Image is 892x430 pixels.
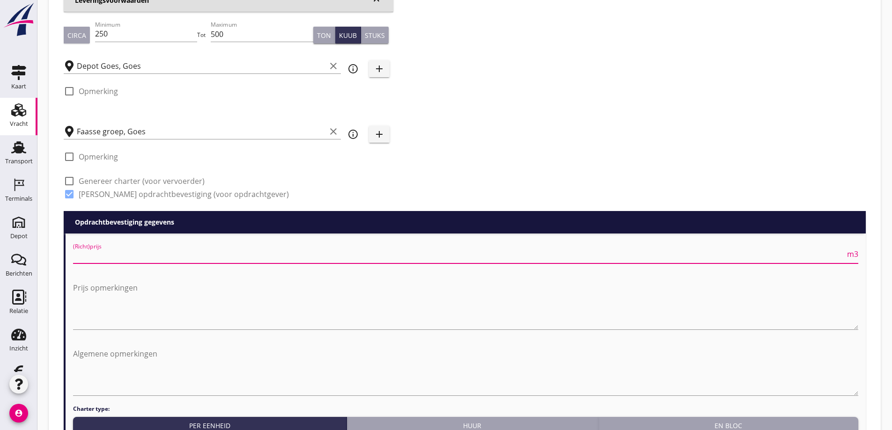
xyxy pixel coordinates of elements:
label: Opmerking [79,152,118,161]
button: Ton [313,27,335,44]
i: add [374,63,385,74]
i: clear [328,126,339,137]
button: Stuks [361,27,389,44]
div: Ton [317,30,331,40]
div: Kuub [339,30,357,40]
input: Minimum [95,27,198,42]
div: Berichten [6,270,32,277]
h4: Charter type: [73,405,858,413]
div: Circa [67,30,86,40]
i: info_outline [347,63,359,74]
div: Transport [5,158,33,164]
img: logo-small.a267ee39.svg [2,2,36,37]
i: account_circle [9,404,28,423]
div: Relatie [9,308,28,314]
label: Genereer charter (voor vervoerder) [79,176,205,186]
textarea: Algemene opmerkingen [73,346,858,395]
input: Losplaats [77,124,326,139]
input: Maximum [211,27,313,42]
div: Stuks [365,30,385,40]
div: Depot [10,233,28,239]
label: Opmerking [79,87,118,96]
label: [PERSON_NAME] opdrachtbevestiging (voor opdrachtgever) [79,189,289,199]
input: Laadplaats [77,58,326,73]
button: Circa [64,27,90,44]
textarea: Prijs opmerkingen [73,280,858,329]
span: m3 [847,250,858,258]
button: Kuub [335,27,361,44]
i: add [374,129,385,140]
div: Terminals [5,196,32,202]
div: Inzicht [9,345,28,351]
i: info_outline [347,129,359,140]
input: (Richt)prijs [73,248,845,263]
div: Vracht [10,121,28,127]
div: Kaart [11,83,26,89]
div: Tot [197,31,211,39]
i: clear [328,60,339,72]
